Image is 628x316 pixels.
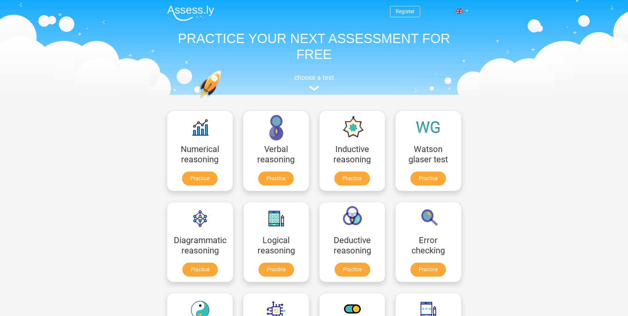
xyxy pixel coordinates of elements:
img: practice [198,70,247,130]
h5: choose a test [162,74,466,81]
a: Register [396,8,414,15]
a: Practice [411,263,446,277]
a: Practice [334,172,370,185]
img: assessment [309,86,319,91]
a: Practice [259,263,294,277]
a: Practice [411,172,446,185]
a: choose a test [162,74,466,91]
a: Practice [258,172,294,185]
img: Assessly [167,5,214,21]
a: Practice [182,172,217,185]
a: Practice [335,263,370,277]
a: Practice [182,263,218,277]
h1: PRACTICE YOUR NEXT ASSESSMENT FOR FREE [162,30,466,62]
